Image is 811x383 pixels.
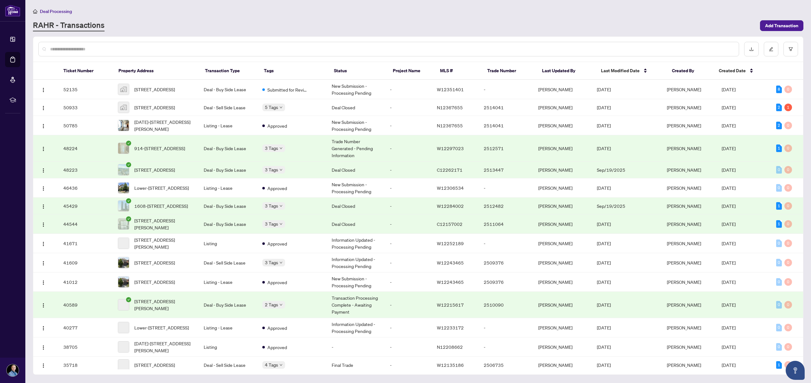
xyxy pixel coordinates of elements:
[597,123,611,128] span: [DATE]
[327,337,385,357] td: -
[327,292,385,318] td: Transaction Processing Complete - Awaiting Payment
[385,135,432,162] td: -
[597,203,625,209] span: Sep/19/2025
[58,198,113,214] td: 45429
[722,344,736,350] span: [DATE]
[784,324,792,331] div: 0
[667,221,701,227] span: [PERSON_NAME]
[38,277,48,287] button: Logo
[41,146,46,151] img: Logo
[597,167,625,173] span: Sep/19/2025
[267,240,287,247] span: Approved
[118,277,129,287] img: thumbnail-img
[126,198,131,203] span: check-circle
[113,62,200,80] th: Property Address
[667,260,701,265] span: [PERSON_NAME]
[134,259,175,266] span: [STREET_ADDRESS]
[199,292,257,318] td: Deal - Buy Side Lease
[134,184,189,191] span: Lower-[STREET_ADDRESS]
[279,106,283,109] span: down
[776,301,782,309] div: 0
[776,144,782,152] div: 1
[722,185,736,191] span: [DATE]
[134,361,175,368] span: [STREET_ADDRESS]
[784,166,792,174] div: 0
[597,145,611,151] span: [DATE]
[776,259,782,266] div: 0
[776,239,782,247] div: 0
[199,272,257,292] td: Listing - Lease
[533,292,592,318] td: [PERSON_NAME]
[38,201,48,211] button: Logo
[479,337,533,357] td: -
[533,178,592,198] td: [PERSON_NAME]
[597,86,611,92] span: [DATE]
[58,99,113,116] td: 50933
[667,344,701,350] span: [PERSON_NAME]
[199,80,257,99] td: Deal - Buy Side Lease
[199,357,257,373] td: Deal - Sell Side Lease
[714,62,769,80] th: Created Date
[327,135,385,162] td: Trade Number Generated - Pending Information
[134,202,188,209] span: 1608-[STREET_ADDRESS]
[479,135,533,162] td: 2512571
[265,220,278,227] span: 3 Tags
[533,198,592,214] td: [PERSON_NAME]
[533,272,592,292] td: [PERSON_NAME]
[722,167,736,173] span: [DATE]
[38,219,48,229] button: Logo
[327,234,385,253] td: Information Updated - Processing Pending
[784,202,792,210] div: 0
[667,203,701,209] span: [PERSON_NAME]
[533,99,592,116] td: [PERSON_NAME]
[199,318,257,337] td: Listing - Lease
[134,298,194,312] span: [STREET_ADDRESS][PERSON_NAME]
[784,104,792,111] div: 1
[41,303,46,308] img: Logo
[118,102,129,113] img: thumbnail-img
[58,178,113,198] td: 46436
[267,344,287,351] span: Approved
[118,219,129,229] img: thumbnail-img
[41,222,46,227] img: Logo
[385,99,432,116] td: -
[479,234,533,253] td: -
[533,162,592,178] td: [PERSON_NAME]
[597,302,611,308] span: [DATE]
[38,102,48,112] button: Logo
[134,278,175,285] span: [STREET_ADDRESS]
[667,86,701,92] span: [PERSON_NAME]
[38,258,48,268] button: Logo
[764,42,778,56] button: edit
[385,178,432,198] td: -
[722,123,736,128] span: [DATE]
[776,122,782,129] div: 2
[329,62,388,80] th: Status
[722,105,736,110] span: [DATE]
[479,253,533,272] td: 2509376
[327,80,385,99] td: New Submission - Processing Pending
[38,360,48,370] button: Logo
[38,120,48,131] button: Logo
[437,279,464,285] span: W12243465
[437,260,464,265] span: W12243465
[776,86,782,93] div: 8
[784,86,792,93] div: 0
[533,80,592,99] td: [PERSON_NAME]
[327,198,385,214] td: Deal Closed
[279,261,283,264] span: down
[38,342,48,352] button: Logo
[5,5,20,16] img: logo
[38,165,48,175] button: Logo
[533,357,592,373] td: [PERSON_NAME]
[765,21,798,31] span: Add Transaction
[760,20,803,31] button: Add Transaction
[537,62,596,80] th: Last Updated By
[784,122,792,129] div: 0
[279,222,283,226] span: down
[118,257,129,268] img: thumbnail-img
[385,214,432,234] td: -
[597,325,611,330] span: [DATE]
[41,204,46,209] img: Logo
[784,259,792,266] div: 0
